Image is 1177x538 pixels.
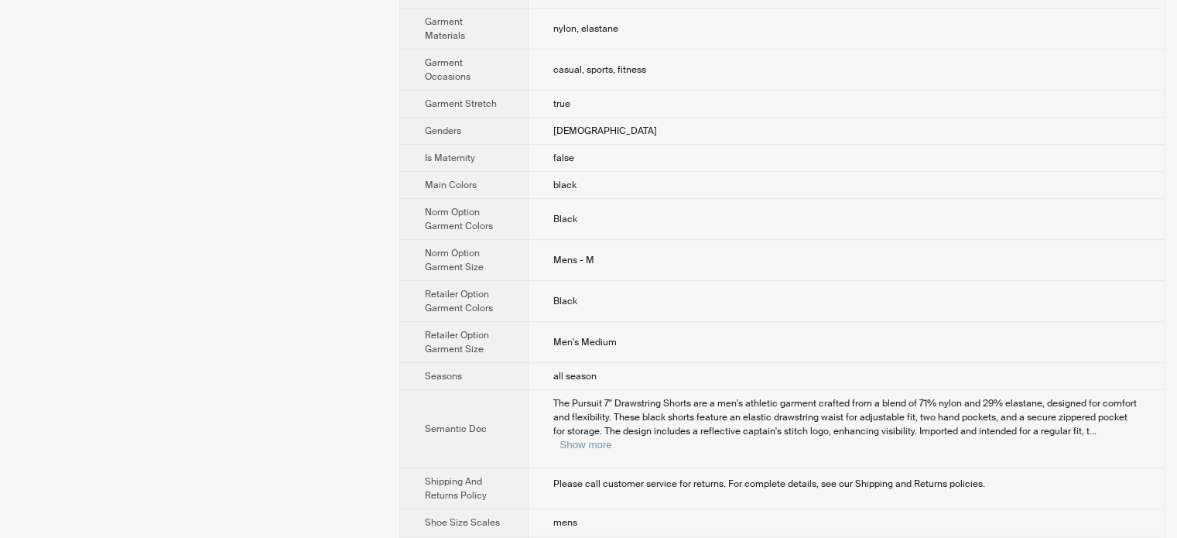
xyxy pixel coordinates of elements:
span: Is Maternity [425,152,475,164]
span: casual, sports, fitness [553,63,646,76]
span: Garment Materials [425,15,465,42]
span: [DEMOGRAPHIC_DATA] [553,125,657,137]
span: Seasons [425,370,462,382]
span: Men's Medium [553,336,617,348]
span: mens [553,516,577,529]
span: false [553,152,574,164]
span: Garment Stretch [425,98,497,110]
div: Please call customer service for returns. For complete details, see our Shipping and Returns poli... [553,477,1139,491]
span: Norm Option Garment Size [425,247,484,273]
span: ... [1090,425,1097,437]
span: Mens - M [553,254,594,266]
span: Shoe Size Scales [425,516,500,529]
span: The Pursuit 7" Drawstring Shorts are a men's athletic garment crafted from a blend of 71% nylon a... [553,397,1137,437]
div: The Pursuit 7" Drawstring Shorts are a men's athletic garment crafted from a blend of 71% nylon a... [553,396,1139,452]
span: Garment Occasions [425,57,470,83]
span: Black [553,295,577,307]
span: black [553,179,577,191]
span: Black [553,213,577,225]
span: Semantic Doc [425,423,487,435]
span: Retailer Option Garment Colors [425,288,493,314]
span: true [553,98,570,110]
span: Norm Option Garment Colors [425,206,493,232]
button: Expand [559,439,611,451]
span: Retailer Option Garment Size [425,329,489,355]
span: Main Colors [425,179,477,191]
span: all season [553,370,597,382]
span: Shipping And Returns Policy [425,475,487,502]
span: nylon, elastane [553,22,618,35]
span: Genders [425,125,461,137]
